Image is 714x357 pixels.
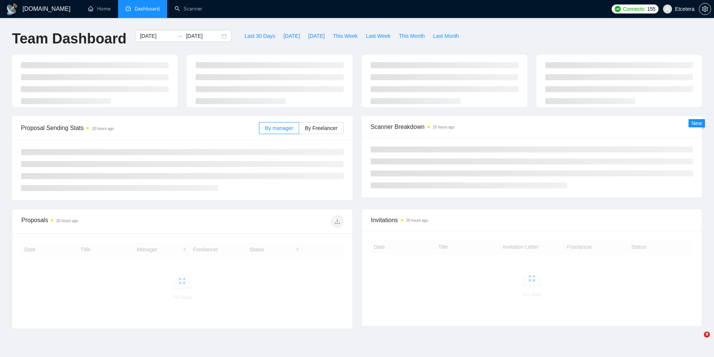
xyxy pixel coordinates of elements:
span: dashboard [126,6,131,11]
button: Last Month [429,30,463,42]
span: Connects: [623,5,645,13]
span: Proposal Sending Stats [21,123,259,133]
span: By manager [265,125,293,131]
img: upwork-logo.png [615,6,621,12]
span: 9 [704,332,710,338]
img: logo [6,3,18,15]
input: End date [186,32,220,40]
span: This Month [399,32,425,40]
span: This Week [333,32,358,40]
span: [DATE] [283,32,300,40]
button: [DATE] [279,30,304,42]
time: 20 hours ago [92,127,114,131]
span: By Freelancer [305,125,337,131]
button: [DATE] [304,30,329,42]
span: Last Week [366,32,391,40]
span: 155 [647,5,655,13]
span: to [177,33,183,39]
button: Last 30 Days [240,30,279,42]
input: Start date [140,32,174,40]
button: setting [699,3,711,15]
span: Last Month [433,32,459,40]
time: 20 hours ago [406,218,428,223]
button: Last Week [362,30,395,42]
span: Last 30 Days [244,32,275,40]
span: Dashboard [135,6,160,12]
h1: Team Dashboard [12,30,126,48]
iframe: Intercom live chat [689,332,707,350]
time: 20 hours ago [56,219,78,223]
a: homeHome [88,6,111,12]
div: Proposals [21,215,182,227]
span: setting [699,6,711,12]
button: This Month [395,30,429,42]
span: [DATE] [308,32,325,40]
span: user [665,6,670,12]
span: Invitations [371,215,693,225]
a: setting [699,6,711,12]
span: swap-right [177,33,183,39]
span: Scanner Breakdown [371,122,693,131]
button: This Week [329,30,362,42]
time: 20 hours ago [433,125,455,129]
span: New [692,120,702,126]
a: searchScanner [175,6,202,12]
